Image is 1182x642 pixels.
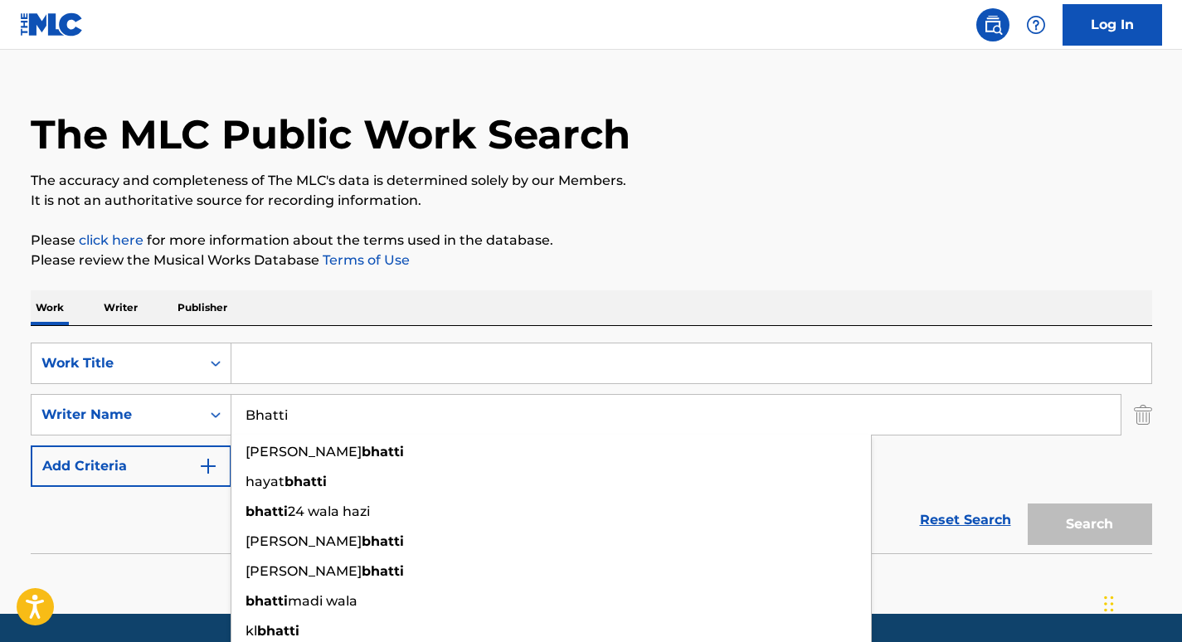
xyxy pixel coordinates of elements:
span: 24 wala hazi [288,503,370,519]
div: Drag [1104,579,1114,629]
strong: bhatti [362,533,404,549]
span: kl [246,623,257,639]
h1: The MLC Public Work Search [31,109,630,159]
span: madi wala [288,593,358,609]
img: search [983,15,1003,35]
span: [PERSON_NAME] [246,533,362,549]
img: 9d2ae6d4665cec9f34b9.svg [198,456,218,476]
span: hayat [246,474,285,489]
div: Writer Name [41,405,191,425]
a: Log In [1063,4,1162,46]
strong: bhatti [246,593,288,609]
p: Please review the Musical Works Database [31,250,1152,270]
iframe: Chat Widget [1099,562,1182,642]
strong: bhatti [257,623,299,639]
strong: bhatti [362,444,404,460]
a: click here [79,232,143,248]
p: It is not an authoritative source for recording information. [31,191,1152,211]
p: Writer [99,290,143,325]
a: Public Search [976,8,1009,41]
strong: bhatti [362,563,404,579]
strong: bhatti [246,503,288,519]
p: The accuracy and completeness of The MLC's data is determined solely by our Members. [31,171,1152,191]
strong: bhatti [285,474,327,489]
button: Add Criteria [31,445,231,487]
p: Please for more information about the terms used in the database. [31,231,1152,250]
img: MLC Logo [20,12,84,36]
img: help [1026,15,1046,35]
div: Work Title [41,353,191,373]
a: Terms of Use [319,252,410,268]
a: Reset Search [912,502,1019,538]
span: [PERSON_NAME] [246,444,362,460]
span: [PERSON_NAME] [246,563,362,579]
p: Work [31,290,69,325]
form: Search Form [31,343,1152,553]
div: Help [1019,8,1053,41]
img: Delete Criterion [1134,394,1152,435]
p: Publisher [173,290,232,325]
